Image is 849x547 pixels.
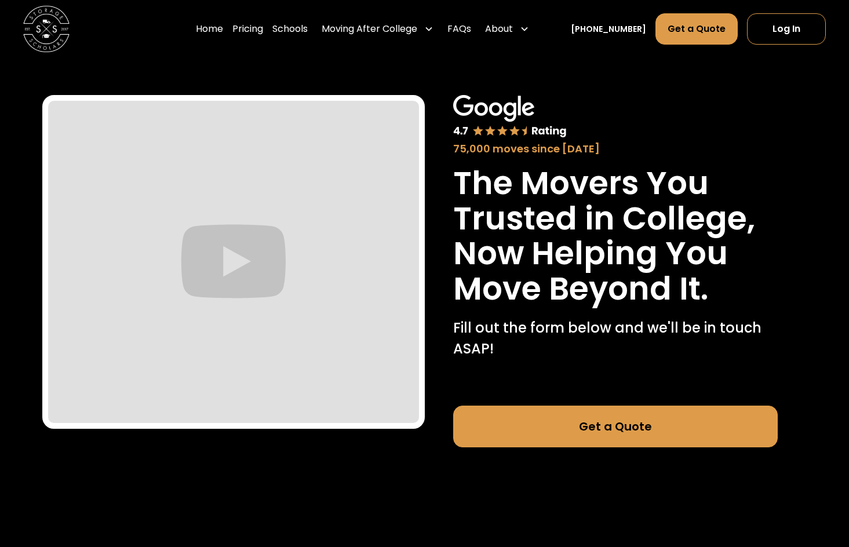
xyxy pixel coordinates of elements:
[196,13,223,45] a: Home
[571,23,646,35] a: [PHONE_NUMBER]
[317,13,438,45] div: Moving After College
[747,13,826,45] a: Log In
[480,13,534,45] div: About
[453,318,778,359] p: Fill out the form below and we'll be in touch ASAP!
[453,141,778,156] div: 75,000 moves since [DATE]
[453,166,778,306] h1: The Movers You Trusted in College, Now Helping You Move Beyond It.
[48,101,418,423] iframe: Graduate Shipping
[272,13,308,45] a: Schools
[232,13,263,45] a: Pricing
[322,22,417,36] div: Moving After College
[447,13,471,45] a: FAQs
[23,6,70,52] img: Storage Scholars main logo
[485,22,513,36] div: About
[655,13,738,45] a: Get a Quote
[453,95,567,138] img: Google 4.7 star rating
[453,406,778,447] a: Get a Quote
